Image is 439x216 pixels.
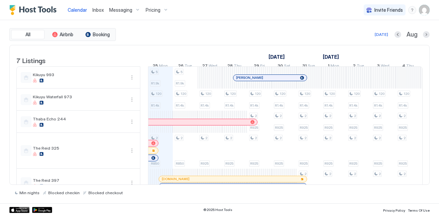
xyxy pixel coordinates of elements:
[9,28,116,41] div: tab-group
[128,118,136,126] div: menu
[180,92,186,96] span: 120
[153,63,158,70] span: 25
[128,147,136,155] button: More options
[128,73,136,82] div: menu
[374,7,403,13] span: Invite Friends
[202,63,208,70] span: 27
[180,136,182,140] span: 2
[383,208,405,212] span: Privacy Policy
[68,7,87,13] span: Calendar
[250,103,259,108] span: R1.4k
[400,62,416,71] a: September 4, 2025
[225,161,233,166] span: R925
[304,92,310,96] span: 120
[68,6,87,13] a: Calendar
[284,63,290,70] span: Sat
[300,103,308,108] span: R1.4k
[151,103,159,108] span: R1.4k
[329,136,331,140] span: 2
[354,92,360,96] span: 120
[9,5,60,15] a: Host Tools Logo
[234,63,241,70] span: Thu
[406,63,414,70] span: Thu
[357,63,364,70] span: Tue
[379,114,381,118] span: 2
[32,207,52,213] a: Google Play Store
[9,207,29,213] a: App Store
[404,136,406,140] span: 2
[321,52,341,62] a: September 1, 2025
[351,62,366,71] a: September 2, 2025
[275,161,283,166] span: R925
[128,118,136,126] button: More options
[46,30,79,39] button: Airbnb
[324,103,333,108] span: R1.4k
[304,172,306,176] span: 2
[374,161,382,166] span: R925
[92,7,104,13] span: Inbox
[209,63,217,70] span: Wed
[176,81,184,86] span: R1.9k
[276,62,292,71] a: August 30, 2025
[178,63,184,70] span: 26
[379,172,381,176] span: 2
[326,62,341,71] a: September 1, 2025
[93,32,110,38] span: Booking
[267,52,286,62] a: August 10, 2025
[205,136,207,140] span: 2
[329,172,331,176] span: 2
[374,31,389,39] button: [DATE]
[33,94,125,99] span: Kikuyu Waterfall 973
[201,62,219,71] a: August 27, 2025
[60,32,73,38] span: Airbnb
[407,31,418,39] span: Aug
[162,177,190,181] span: [DOMAIN_NAME]
[128,96,136,104] div: menu
[375,62,391,71] a: September 3, 2025
[81,30,114,39] button: Booking
[374,125,382,130] span: R925
[419,5,430,15] div: User profile
[308,63,315,70] span: Sun
[304,114,306,118] span: 2
[379,92,384,96] span: 120
[255,136,257,140] span: 2
[353,63,356,70] span: 2
[230,136,232,140] span: 2
[349,103,358,108] span: R1.4k
[278,63,283,70] span: 30
[280,114,282,118] span: 2
[254,63,259,70] span: 29
[354,136,356,140] span: 2
[33,146,125,151] span: The Reid 325
[408,208,430,212] span: Terms Of Use
[260,63,265,70] span: Fri
[48,190,80,195] span: Blocked checkin
[33,72,125,77] span: Kikuyu 993
[381,63,389,70] span: Wed
[128,73,136,82] button: More options
[324,161,333,166] span: R925
[329,92,335,96] span: 120
[230,92,236,96] span: 120
[374,103,382,108] span: R1.4k
[275,103,283,108] span: R1.4k
[250,161,258,166] span: R925
[225,103,234,108] span: R1.4k
[331,63,339,70] span: Mon
[250,125,258,130] span: R925
[404,172,406,176] span: 2
[280,136,282,140] span: 2
[383,206,405,213] a: Privacy Policy
[176,103,184,108] span: R1.4k
[156,70,158,74] span: 5
[255,92,261,96] span: 120
[156,136,158,140] span: 2
[185,63,192,70] span: Tue
[11,30,45,39] button: All
[349,125,357,130] span: R925
[408,6,416,14] div: menu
